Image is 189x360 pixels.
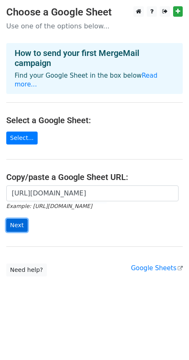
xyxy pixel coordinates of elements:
[131,264,183,272] a: Google Sheets
[147,320,189,360] iframe: Chat Widget
[6,264,47,276] a: Need help?
[15,48,174,68] h4: How to send your first MergeMail campaign
[6,132,38,145] a: Select...
[6,219,28,232] input: Next
[6,6,183,18] h3: Choose a Google Sheet
[6,22,183,30] p: Use one of the options below...
[6,172,183,182] h4: Copy/paste a Google Sheet URL:
[6,185,179,201] input: Paste your Google Sheet URL here
[15,72,158,88] a: Read more...
[6,115,183,125] h4: Select a Google Sheet:
[6,203,92,209] small: Example: [URL][DOMAIN_NAME]
[15,71,174,89] p: Find your Google Sheet in the box below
